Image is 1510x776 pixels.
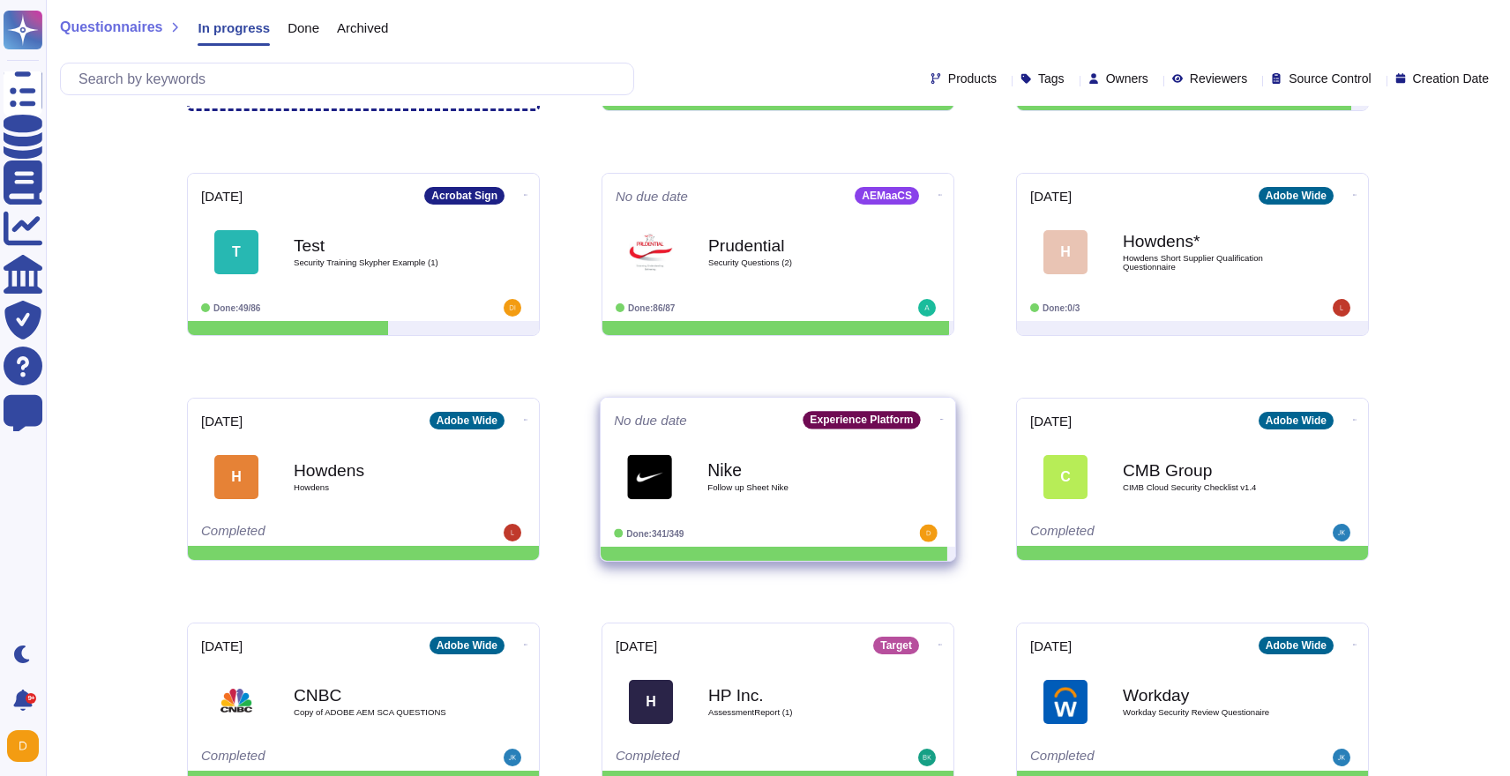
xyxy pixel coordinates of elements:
[1123,708,1299,717] span: Workday Security Review Questionaire
[214,230,258,274] div: T
[424,187,505,205] div: Acrobat Sign
[803,411,920,429] div: Experience Platform
[614,414,687,427] span: No due date
[201,414,243,428] span: [DATE]
[707,483,886,492] span: Follow up Sheet Nike
[708,708,885,717] span: AssessmentReport (1)
[616,190,688,203] span: No due date
[918,299,936,317] img: user
[1043,303,1080,313] span: Done: 0/3
[918,749,936,766] img: user
[920,525,938,542] img: user
[1333,299,1350,317] img: user
[294,483,470,492] span: Howdens
[1030,524,1246,541] div: Completed
[337,21,388,34] span: Archived
[1333,524,1350,541] img: user
[294,237,470,254] b: Test
[628,303,675,313] span: Done: 86/87
[201,749,417,766] div: Completed
[1106,72,1148,85] span: Owners
[201,524,417,541] div: Completed
[1190,72,1247,85] span: Reviewers
[60,20,162,34] span: Questionnaires
[1038,72,1065,85] span: Tags
[873,637,919,654] div: Target
[1259,637,1334,654] div: Adobe Wide
[198,21,270,34] span: In progress
[4,727,51,765] button: user
[1030,190,1072,203] span: [DATE]
[430,412,505,429] div: Adobe Wide
[1043,680,1088,724] img: Logo
[70,63,633,94] input: Search by keywords
[214,680,258,724] img: Logo
[1123,687,1299,704] b: Workday
[1333,749,1350,766] img: user
[201,639,243,653] span: [DATE]
[7,730,39,762] img: user
[708,687,885,704] b: HP Inc.
[294,462,470,479] b: Howdens
[294,708,470,717] span: Copy of ADOBE AEM SCA QUESTIONS
[1030,639,1072,653] span: [DATE]
[213,303,260,313] span: Done: 49/86
[855,187,919,205] div: AEMaaCS
[201,190,243,203] span: [DATE]
[1259,412,1334,429] div: Adobe Wide
[430,637,505,654] div: Adobe Wide
[616,639,657,653] span: [DATE]
[1123,483,1299,492] span: CIMB Cloud Security Checklist v1.4
[1030,749,1246,766] div: Completed
[1043,230,1088,274] div: H
[1030,414,1072,428] span: [DATE]
[708,237,885,254] b: Prudential
[1259,187,1334,205] div: Adobe Wide
[948,72,997,85] span: Products
[504,299,521,317] img: user
[294,687,470,704] b: CNBC
[1123,462,1299,479] b: CMB Group
[629,680,673,724] div: H
[504,749,521,766] img: user
[26,693,36,704] div: 9+
[626,528,684,538] span: Done: 341/349
[504,524,521,541] img: user
[627,454,672,499] img: Logo
[629,230,673,274] img: Logo
[288,21,319,34] span: Done
[1123,233,1299,250] b: Howdens*
[294,258,470,267] span: Security Training Skypher Example (1)
[214,455,258,499] div: H
[1043,455,1088,499] div: C
[616,749,832,766] div: Completed
[1413,72,1489,85] span: Creation Date
[1123,254,1299,271] span: Howdens Short Supplier Qualification Questionnaire
[708,258,885,267] span: Security Questions (2)
[1289,72,1371,85] span: Source Control
[707,461,886,478] b: Nike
